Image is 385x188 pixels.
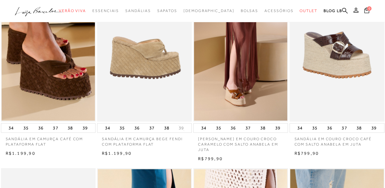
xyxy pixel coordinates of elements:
[125,5,151,17] a: categoryNavScreenReaderText
[289,133,384,147] a: SANDÁLIA EM COURO CROCO CAFÉ COM SALTO ANABELA EM JUTA
[244,123,252,132] button: 37
[300,9,317,13] span: Outlet
[362,7,371,16] button: 0
[51,123,60,132] button: 37
[157,9,177,13] span: Sapatos
[229,123,238,132] button: 36
[183,9,234,13] span: [DEMOGRAPHIC_DATA]
[22,123,30,132] button: 35
[355,123,363,132] button: 38
[198,156,223,161] span: R$799,90
[273,123,282,132] button: 39
[118,123,127,132] button: 35
[214,123,223,132] button: 35
[1,133,96,147] a: SANDÁLIA EM CAMURÇA CAFÉ COM PLATAFORMA FLAT
[325,123,334,132] button: 36
[157,5,177,17] a: categoryNavScreenReaderText
[193,133,288,152] a: [PERSON_NAME] EM COURO CROCO CARAMELO COM SALTO ANABELA EM JUTA
[7,123,16,132] button: 34
[103,123,112,132] button: 34
[59,5,86,17] a: categoryNavScreenReaderText
[92,5,119,17] a: categoryNavScreenReaderText
[147,123,156,132] button: 37
[340,123,349,132] button: 37
[310,123,319,132] button: 35
[264,5,293,17] a: categoryNavScreenReaderText
[183,5,234,17] a: noSubCategoriesText
[133,123,141,132] button: 36
[264,9,293,13] span: Acessórios
[66,123,75,132] button: 38
[295,123,304,132] button: 34
[177,125,186,131] button: 39
[240,9,258,13] span: Bolsas
[367,6,371,11] span: 0
[199,123,208,132] button: 34
[294,151,319,156] span: R$799,90
[324,5,342,17] a: BLOG LB
[92,9,119,13] span: Essenciais
[300,5,317,17] a: categoryNavScreenReaderText
[162,123,171,132] button: 38
[6,151,35,156] span: R$1.199,90
[36,123,45,132] button: 36
[240,5,258,17] a: categoryNavScreenReaderText
[258,123,267,132] button: 38
[125,9,151,13] span: Sandálias
[59,9,86,13] span: Verão Viva
[369,123,378,132] button: 39
[324,9,342,13] span: BLOG LB
[102,151,132,156] span: R$1.199,90
[81,123,90,132] button: 39
[97,133,192,147] a: SANDÁLIA EM CAMURÇA BEGE FENDI COM PLATAFORMA FLAT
